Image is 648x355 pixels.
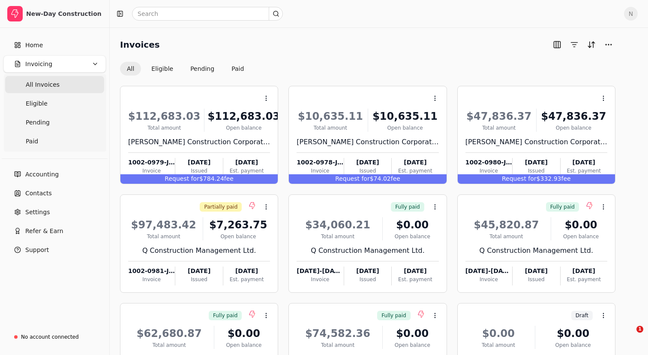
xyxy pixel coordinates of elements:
button: N [624,7,638,21]
button: Support [3,241,106,258]
div: Issued [344,276,391,283]
div: [DATE] [344,267,391,276]
span: Accounting [25,170,59,179]
div: Open balance [386,341,439,349]
iframe: Intercom live chat [619,326,639,346]
div: Total amount [465,233,548,240]
div: Invoice [297,276,343,283]
div: [DATE] [344,158,391,167]
div: No account connected [21,333,79,341]
div: Est. payment [392,167,438,175]
div: Est. payment [561,276,607,283]
div: Invoice filter options [120,62,251,76]
div: Invoice [128,276,175,283]
a: No account connected [3,329,106,345]
a: Accounting [3,166,106,183]
div: $332.93 [458,174,615,184]
div: Est. payment [223,167,270,175]
div: 1002-0980-JAB [465,158,512,167]
div: $34,060.21 [297,217,379,233]
button: More [602,38,615,52]
div: $112,683.03 [208,109,280,124]
a: All Invoices [5,76,104,93]
div: [DATE] [561,158,607,167]
div: $45,820.87 [465,217,548,233]
div: Est. payment [561,167,607,175]
span: Pending [26,118,50,127]
div: Q Construction Management Ltd. [128,246,270,256]
div: Open balance [372,124,439,132]
span: Fully paid [381,312,406,319]
div: New-Day Construction [26,9,102,18]
div: Invoice [297,167,343,175]
div: [PERSON_NAME] Construction Corporation [465,137,607,147]
div: Est. payment [392,276,438,283]
div: 1002-0981-JAB [128,267,175,276]
div: $0.00 [218,326,270,341]
div: Invoice [128,167,175,175]
button: Sort [585,38,598,52]
div: $74.02 [289,174,446,184]
div: $0.00 [539,326,607,341]
div: $0.00 [555,217,607,233]
div: Total amount [128,233,199,240]
span: Fully paid [213,312,237,319]
div: $74,582.36 [297,326,379,341]
a: Home [3,36,106,54]
span: Draft [576,312,588,319]
div: Open balance [539,341,607,349]
div: Open balance [386,233,439,240]
div: 1002-0979-JAB [128,158,175,167]
div: [DATE] [223,267,270,276]
a: Settings [3,203,106,221]
div: Issued [344,167,391,175]
span: Contacts [25,189,52,198]
div: Issued [175,167,222,175]
div: 1002-0978-JAB [297,158,343,167]
div: Total amount [465,124,533,132]
input: Search [132,7,283,21]
button: Invoicing [3,55,106,73]
span: Paid [26,137,38,146]
div: $62,680.87 [128,326,210,341]
div: [DATE] [175,267,222,276]
span: All Invoices [26,80,60,89]
div: Total amount [297,341,379,349]
div: [DATE] [392,267,438,276]
div: Invoice [465,167,512,175]
div: Est. payment [223,276,270,283]
div: [DATE]-[DATE]-JAB [297,267,343,276]
span: Request for [165,175,199,182]
div: [DATE] [392,158,438,167]
div: Issued [175,276,222,283]
div: [DATE] [513,158,560,167]
div: Open balance [208,124,280,132]
div: Issued [513,167,560,175]
div: $784.24 [120,174,278,184]
div: [DATE] [561,267,607,276]
a: Paid [5,133,104,150]
a: Eligible [5,95,104,112]
div: $10,635.11 [297,109,364,124]
div: Total amount [297,124,364,132]
span: 1 [636,326,643,333]
h2: Invoices [120,38,160,52]
span: Refer & Earn [25,227,63,236]
span: Fully paid [550,203,575,211]
span: fee [224,175,234,182]
span: Partially paid [204,203,237,211]
button: All [120,62,141,76]
a: Pending [5,114,104,131]
div: $10,635.11 [372,109,439,124]
span: Settings [25,208,50,217]
div: [DATE] [513,267,560,276]
span: Request for [502,175,537,182]
div: Total amount [465,341,532,349]
span: Invoicing [25,60,52,69]
div: [PERSON_NAME] Construction Corporation [128,137,270,147]
div: [PERSON_NAME] Construction Corporation [297,137,438,147]
span: Support [25,246,49,255]
button: Pending [183,62,221,76]
div: Open balance [555,233,607,240]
